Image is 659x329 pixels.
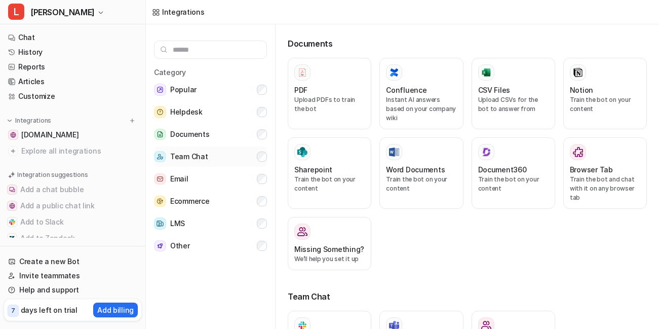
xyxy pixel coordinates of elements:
[481,147,491,157] img: Document360
[294,254,365,264] p: We’ll help you set it up
[4,45,141,59] a: History
[4,181,141,198] button: Add a chat bubbleAdd a chat bubble
[154,169,267,189] button: EmailEmail
[154,129,166,140] img: Documents
[21,130,79,140] span: [DOMAIN_NAME]
[294,85,307,95] h3: PDF
[379,137,463,209] button: Word DocumentsWord DocumentsTrain the bot on your content
[154,217,166,230] img: LMS
[386,164,445,175] h3: Word Documents
[154,191,267,211] button: EcommerceEcommerce
[154,173,166,185] img: Email
[288,58,371,129] button: PDFPDFUpload PDFs to train the bot
[9,235,15,241] img: Add to Zendesk
[154,80,267,100] button: PopularPopular
[386,85,427,95] h3: Confluence
[17,170,88,179] p: Integration suggestions
[573,147,583,157] img: Browser Tab
[4,283,141,297] a: Help and support
[97,305,134,315] p: Add billing
[478,85,510,95] h3: CSV Files
[288,137,371,209] button: SharepointSharepointTrain the bot on your content
[4,116,54,126] button: Integrations
[297,67,307,77] img: PDF
[379,58,463,129] button: ConfluenceConfluenceInstant AI answers based on your company wiki
[154,236,267,256] button: OtherOther
[129,117,136,124] img: menu_add.svg
[154,213,267,234] button: LMSLMS
[573,67,583,78] img: Notion
[570,175,640,202] p: Train the bot and chat with it on any browser tab
[472,137,555,209] button: Document360Document360Train the bot on your content
[288,217,371,270] button: Missing Something?Missing Something?We’ll help you set it up
[478,164,527,175] h3: Document360
[294,164,332,175] h3: Sharepoint
[154,196,166,207] img: Ecommerce
[4,128,141,142] a: www.britam.com[DOMAIN_NAME]
[570,164,613,175] h3: Browser Tab
[170,173,188,185] span: Email
[294,244,364,254] h3: Missing Something?
[154,147,267,167] button: Team ChatTeam Chat
[11,306,15,315] p: 7
[297,227,307,237] img: Missing Something?
[288,290,647,303] h3: Team Chat
[152,7,205,17] a: Integrations
[15,117,51,125] p: Integrations
[4,144,141,158] a: Explore all integrations
[162,7,205,17] div: Integrations
[4,214,141,230] button: Add to SlackAdd to Slack
[478,175,549,193] p: Train the bot on your content
[481,67,491,78] img: CSV Files
[472,58,555,129] button: CSV FilesCSV FilesUpload CSVs for the bot to answer from
[294,175,365,193] p: Train the bot on your content
[297,147,307,157] img: Sharepoint
[93,303,138,317] button: Add billing
[386,95,456,123] p: Instant AI answers based on your company wiki
[4,75,141,89] a: Articles
[154,84,166,96] img: Popular
[170,84,197,96] span: Popular
[4,89,141,103] a: Customize
[570,85,593,95] h3: Notion
[154,67,267,78] h5: Category
[170,217,185,230] span: LMS
[154,240,166,252] img: Other
[9,203,15,209] img: Add a public chat link
[389,148,399,157] img: Word Documents
[386,175,456,193] p: Train the bot on your content
[21,305,77,315] p: days left on trial
[478,95,549,114] p: Upload CSVs for the bot to answer from
[8,146,18,156] img: explore all integrations
[6,117,13,124] img: expand menu
[154,106,166,118] img: Helpdesk
[4,254,141,269] a: Create a new Bot
[170,128,209,140] span: Documents
[170,151,208,163] span: Team Chat
[570,95,640,114] p: Train the bot on your content
[154,102,267,122] button: HelpdeskHelpdesk
[30,5,95,19] span: [PERSON_NAME]
[9,187,15,193] img: Add a chat bubble
[563,137,647,209] button: Browser TabBrowser TabTrain the bot and chat with it on any browser tab
[4,60,141,74] a: Reports
[4,198,141,214] button: Add a public chat linkAdd a public chat link
[288,38,647,50] h3: Documents
[170,106,203,118] span: Helpdesk
[4,30,141,45] a: Chat
[563,58,647,129] button: NotionNotionTrain the bot on your content
[154,124,267,144] button: DocumentsDocuments
[9,219,15,225] img: Add to Slack
[4,269,141,283] a: Invite teammates
[170,240,190,252] span: Other
[154,151,166,163] img: Team Chat
[21,143,137,159] span: Explore all integrations
[10,132,16,138] img: www.britam.com
[170,195,209,207] span: Ecommerce
[8,4,24,20] span: L
[4,230,141,246] button: Add to ZendeskAdd to Zendesk
[389,67,399,78] img: Confluence
[294,95,365,114] p: Upload PDFs to train the bot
